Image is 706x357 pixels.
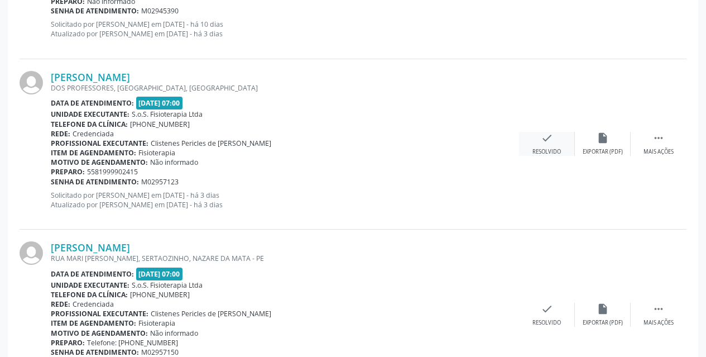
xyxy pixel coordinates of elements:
i: insert_drive_file [597,303,609,315]
b: Data de atendimento: [51,269,134,279]
b: Profissional executante: [51,139,148,148]
b: Preparo: [51,338,85,348]
span: Clistenes Pericles de [PERSON_NAME] [151,139,271,148]
div: Resolvido [532,148,561,156]
p: Solicitado por [PERSON_NAME] em [DATE] - há 3 dias Atualizado por [PERSON_NAME] em [DATE] - há 3 ... [51,191,519,210]
img: img [20,71,43,94]
b: Rede: [51,299,70,309]
span: M02957150 [141,348,179,357]
span: Fisioterapia [138,318,175,328]
span: [PHONE_NUMBER] [130,120,190,129]
span: Credenciada [73,299,114,309]
span: Telefone: [PHONE_NUMBER] [87,338,178,348]
span: Não informado [150,158,198,167]
b: Rede: [51,129,70,139]
b: Unidade executante: [51,280,129,290]
b: Telefone da clínica: [51,290,128,299]
b: Data de atendimento: [51,98,134,108]
b: Senha de atendimento: [51,6,139,16]
span: S.o.S. Fisioterapia Ltda [132,280,203,290]
span: [DATE] 07:00 [136,268,183,280]
b: Motivo de agendamento: [51,329,148,338]
a: [PERSON_NAME] [51,241,130,254]
i:  [652,132,665,144]
i:  [652,303,665,315]
span: [PHONE_NUMBER] [130,290,190,299]
i: check [541,132,553,144]
b: Telefone da clínica: [51,120,128,129]
span: Credenciada [73,129,114,139]
span: M02945390 [141,6,179,16]
b: Unidade executante: [51,110,129,119]
p: Solicitado por [PERSON_NAME] em [DATE] - há 10 dias Atualizado por [PERSON_NAME] em [DATE] - há 3... [51,20,519,39]
a: [PERSON_NAME] [51,71,130,83]
div: Mais ações [643,319,674,327]
b: Preparo: [51,167,85,177]
i: check [541,303,553,315]
div: Exportar (PDF) [583,148,623,156]
span: [DATE] 07:00 [136,97,183,110]
b: Senha de atendimento: [51,177,139,187]
span: Não informado [150,329,198,338]
b: Item de agendamento: [51,148,136,158]
img: img [20,241,43,265]
span: Clistenes Pericles de [PERSON_NAME] [151,309,271,318]
div: Exportar (PDF) [583,319,623,327]
b: Profissional executante: [51,309,148,318]
b: Item de agendamento: [51,318,136,328]
div: Mais ações [643,148,674,156]
div: DOS PROFESSORES, [GEOGRAPHIC_DATA], [GEOGRAPHIC_DATA] [51,83,519,93]
b: Senha de atendimento: [51,348,139,357]
span: S.o.S. Fisioterapia Ltda [132,110,203,119]
i: insert_drive_file [597,132,609,144]
span: M02957123 [141,177,179,187]
b: Motivo de agendamento: [51,158,148,167]
span: Fisioterapia [138,148,175,158]
div: Resolvido [532,319,561,327]
div: RUA MARI [PERSON_NAME], SERTAOZINHO, NAZARE DA MATA - PE [51,254,519,263]
span: 5581999902415 [87,167,138,177]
